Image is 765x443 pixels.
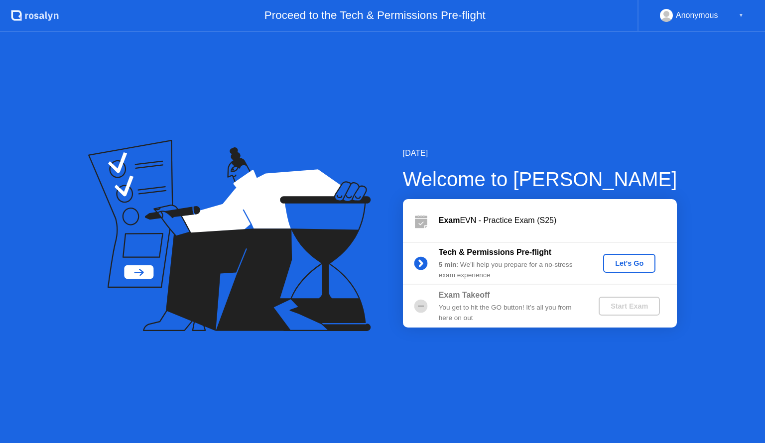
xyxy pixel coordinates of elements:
div: Anonymous [676,9,718,22]
div: You get to hit the GO button! It’s all you from here on out [439,303,582,323]
button: Start Exam [599,297,660,316]
button: Let's Go [603,254,655,273]
div: Let's Go [607,259,651,267]
b: Tech & Permissions Pre-flight [439,248,551,256]
div: : We’ll help you prepare for a no-stress exam experience [439,260,582,280]
div: EVN - Practice Exam (S25) [439,215,677,226]
div: [DATE] [403,147,677,159]
b: 5 min [439,261,457,268]
div: ▼ [739,9,744,22]
b: Exam Takeoff [439,291,490,299]
div: Start Exam [603,302,656,310]
div: Welcome to [PERSON_NAME] [403,164,677,194]
b: Exam [439,216,460,224]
